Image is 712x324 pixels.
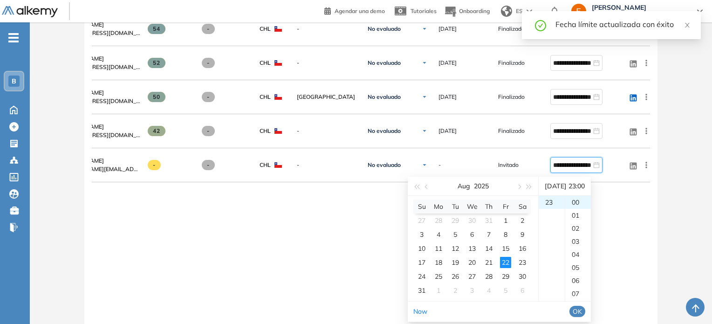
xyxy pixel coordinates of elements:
[516,7,523,15] span: ES
[413,200,430,214] th: Su
[413,307,427,316] a: Now
[464,241,480,255] td: 2025-08-13
[413,214,430,227] td: 2025-07-27
[480,200,497,214] th: Th
[514,214,531,227] td: 2025-08-02
[148,126,166,136] span: 42
[565,287,591,300] div: 07
[498,59,525,67] span: Finalizado
[2,6,58,18] img: Logo
[497,200,514,214] th: Fr
[413,283,430,297] td: 2025-08-31
[498,25,525,33] span: Finalizado
[483,271,494,282] div: 28
[202,126,215,136] span: -
[416,215,427,226] div: 27
[458,177,470,195] button: Aug
[202,160,215,170] span: -
[413,269,430,283] td: 2025-08-24
[464,227,480,241] td: 2025-08-06
[500,229,511,240] div: 8
[274,26,282,32] img: CHL
[474,177,489,195] button: 2025
[413,255,430,269] td: 2025-08-17
[433,257,444,268] div: 18
[565,248,591,261] div: 04
[422,128,427,134] img: Ícono de flecha
[480,227,497,241] td: 2025-08-07
[480,269,497,283] td: 2025-08-28
[58,89,140,97] a: [PERSON_NAME]
[684,22,691,28] span: close
[466,243,478,254] div: 13
[464,214,480,227] td: 2025-07-30
[368,25,401,33] span: No evaluado
[335,7,385,14] span: Agendar una demo
[483,257,494,268] div: 21
[497,241,514,255] td: 2025-08-15
[58,55,140,63] a: [PERSON_NAME]
[500,257,511,268] div: 22
[58,97,140,105] span: [EMAIL_ADDRESS][DOMAIN_NAME]
[573,306,582,317] span: OK
[483,243,494,254] div: 14
[483,229,494,240] div: 7
[498,127,525,135] span: Finalizado
[565,300,591,313] div: 08
[433,271,444,282] div: 25
[565,209,591,222] div: 01
[447,241,464,255] td: 2025-08-12
[433,215,444,226] div: 28
[148,92,166,102] span: 50
[447,200,464,214] th: Tu
[517,215,528,226] div: 2
[447,227,464,241] td: 2025-08-05
[260,25,271,33] span: CHL
[517,271,528,282] div: 30
[12,77,16,85] span: B
[466,229,478,240] div: 6
[447,283,464,297] td: 2025-09-02
[464,255,480,269] td: 2025-08-20
[539,196,565,209] div: 23
[565,261,591,274] div: 05
[517,243,528,254] div: 16
[466,257,478,268] div: 20
[497,227,514,241] td: 2025-08-08
[274,162,282,168] img: CHL
[447,269,464,283] td: 2025-08-26
[430,255,447,269] td: 2025-08-18
[274,94,282,100] img: CHL
[430,227,447,241] td: 2025-08-04
[665,279,712,324] div: Widget de chat
[422,26,427,32] img: Ícono de flecha
[430,269,447,283] td: 2025-08-25
[459,7,490,14] span: Onboarding
[450,243,461,254] div: 12
[422,60,427,66] img: Ícono de flecha
[274,60,282,66] img: CHL
[514,269,531,283] td: 2025-08-30
[260,127,271,135] span: CHL
[430,283,447,297] td: 2025-09-01
[438,127,457,135] span: [DATE]
[422,162,427,168] img: Ícono de flecha
[438,161,441,169] span: -
[430,214,447,227] td: 2025-07-28
[466,285,478,296] div: 3
[297,161,356,169] span: -
[514,283,531,297] td: 2025-09-06
[480,241,497,255] td: 2025-08-14
[58,131,140,139] span: [EMAIL_ADDRESS][DOMAIN_NAME]
[438,59,457,67] span: [DATE]
[58,123,140,131] a: [PERSON_NAME]
[58,63,140,71] span: [EMAIL_ADDRESS][DOMAIN_NAME]
[565,274,591,287] div: 06
[260,161,271,169] span: CHL
[483,285,494,296] div: 4
[297,127,356,135] span: -
[592,4,688,11] span: [PERSON_NAME]
[148,24,166,34] span: 54
[58,165,140,173] span: [PERSON_NAME][EMAIL_ADDRESS][PERSON_NAME][DOMAIN_NAME]
[450,271,461,282] div: 26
